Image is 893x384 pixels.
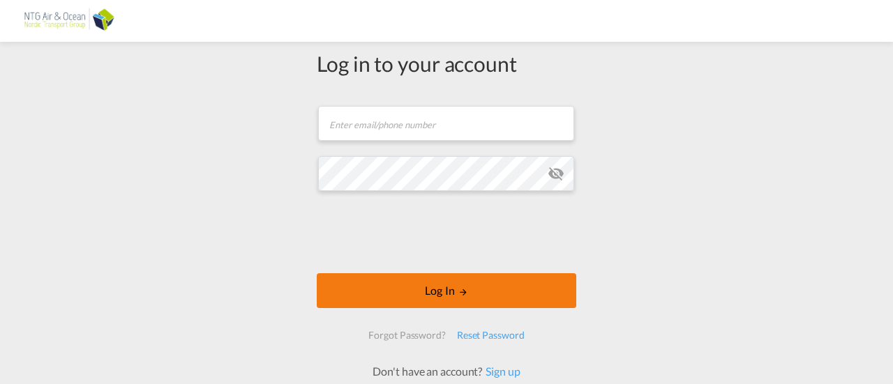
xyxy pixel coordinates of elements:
[451,323,530,348] div: Reset Password
[363,323,451,348] div: Forgot Password?
[318,106,574,141] input: Enter email/phone number
[21,6,115,37] img: ccefae8035b411edadc6cf72a91d5d41.png
[340,205,553,259] iframe: reCAPTCHA
[317,273,576,308] button: LOGIN
[482,364,520,378] a: Sign up
[548,165,564,182] md-icon: icon-eye-off
[357,364,535,379] div: Don't have an account?
[317,49,576,78] div: Log in to your account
